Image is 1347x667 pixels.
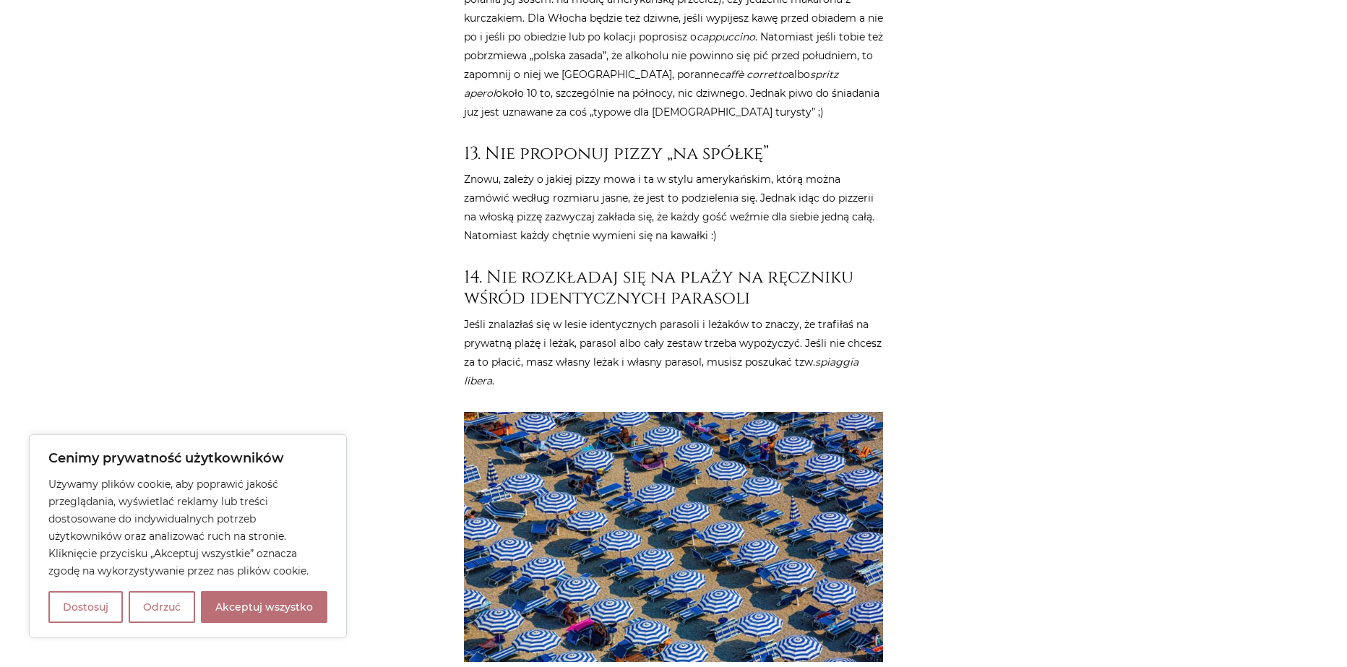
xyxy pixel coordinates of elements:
[719,68,788,81] em: caffè corretto
[464,68,838,100] em: spritz aperol
[201,591,327,623] button: Akceptuj wszystko
[464,356,858,387] em: spiaggia libera
[129,591,195,623] button: Odrzuć
[464,170,883,245] p: Znowu, zależy o jakiej pizzy mowa i ta w stylu amerykańskim, którą można zamówić według rozmiaru ...
[48,475,327,580] p: Używamy plików cookie, aby poprawić jakość przeglądania, wyświetlać reklamy lub treści dostosowan...
[48,591,123,623] button: Dostosuj
[697,30,755,43] em: cappuccino
[48,449,327,467] p: Cenimy prywatność użytkowników
[464,315,883,390] p: Jeśli znalazłaś się w lesie identycznych parasoli i leżaków to znaczy, że trafiłaś na prywatną pl...
[464,143,883,164] h3: 13. Nie proponuj pizzy „na spółkę”
[464,267,883,309] h3: 14. Nie rozkładaj się na plaży na ręczniku wśród identycznych parasoli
